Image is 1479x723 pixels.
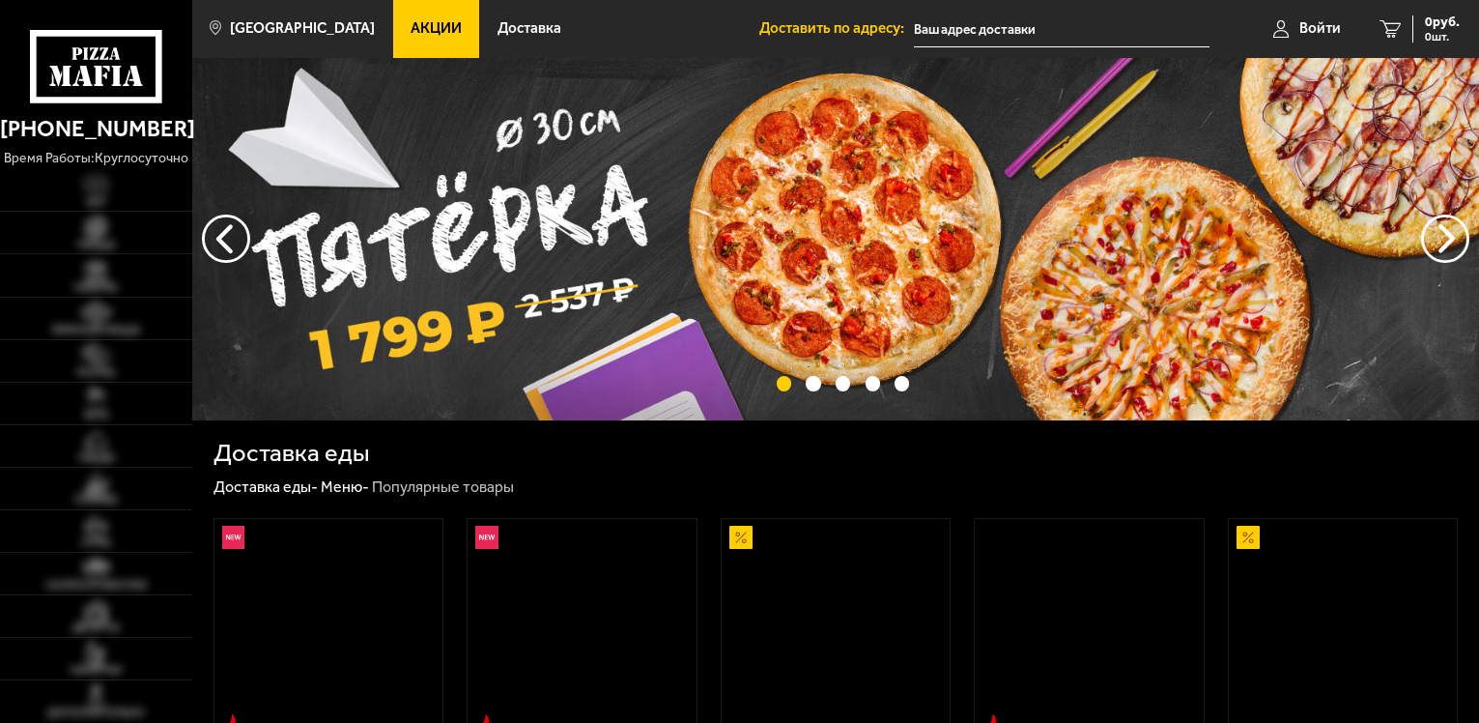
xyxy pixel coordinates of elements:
[1299,21,1341,36] span: Войти
[836,376,850,390] button: точки переключения
[777,376,791,390] button: точки переключения
[806,376,820,390] button: точки переключения
[866,376,880,390] button: точки переключения
[372,477,514,498] div: Популярные товары
[321,477,369,496] a: Меню-
[213,477,318,496] a: Доставка еды-
[411,21,462,36] span: Акции
[213,441,369,466] h1: Доставка еды
[1421,215,1469,263] button: предыдущий
[222,526,245,549] img: Новинка
[475,526,498,549] img: Новинка
[1237,526,1260,549] img: Акционный
[202,215,250,263] button: следующий
[498,21,561,36] span: Доставка
[1425,15,1460,29] span: 0 руб.
[230,21,375,36] span: [GEOGRAPHIC_DATA]
[729,526,753,549] img: Акционный
[759,21,914,36] span: Доставить по адресу:
[1425,31,1460,43] span: 0 шт.
[914,12,1209,47] input: Ваш адрес доставки
[895,376,909,390] button: точки переключения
